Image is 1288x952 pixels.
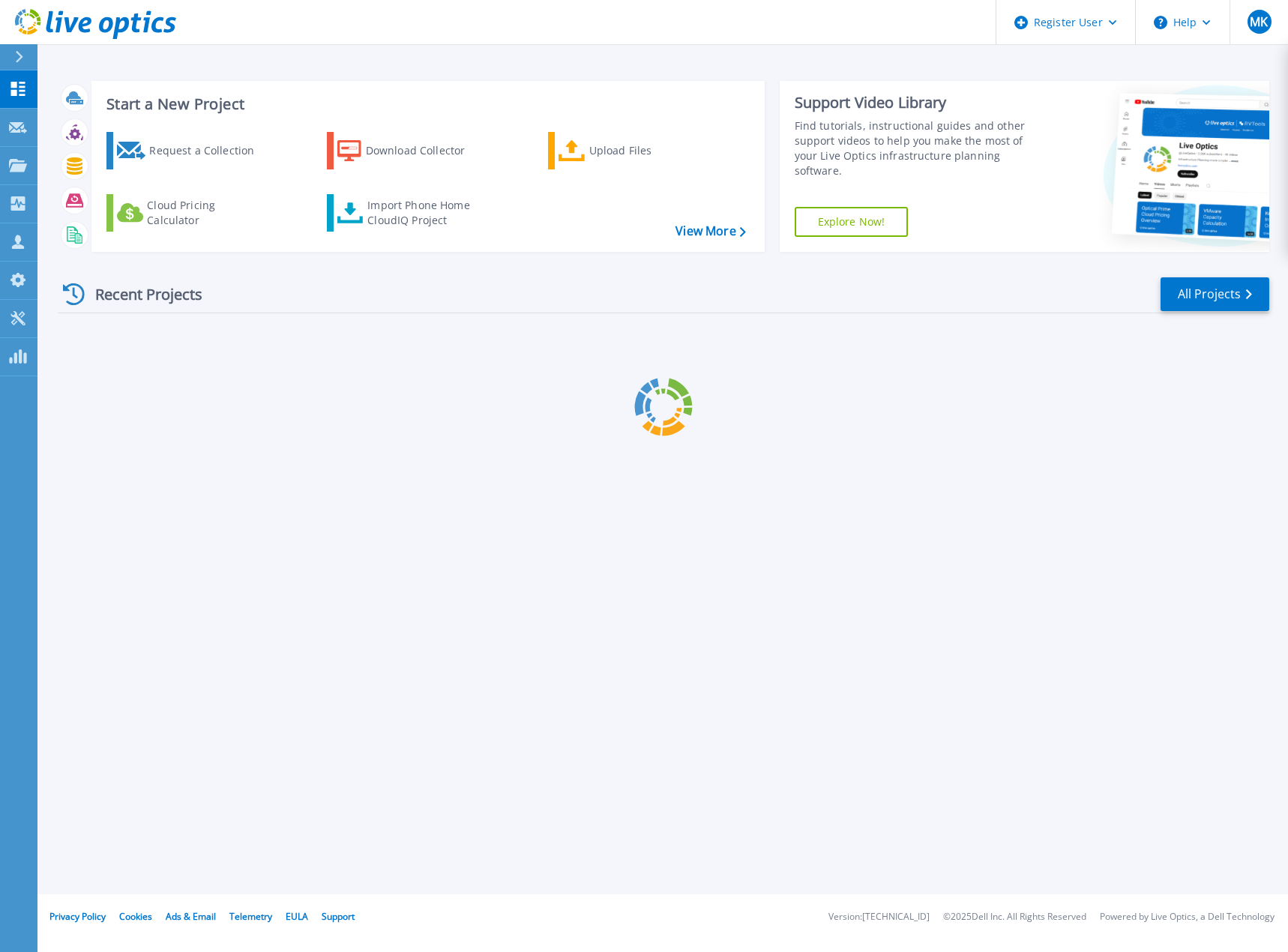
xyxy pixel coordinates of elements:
[367,198,484,228] div: Import Phone Home CloudIQ Project
[795,93,1043,112] div: Support Video Library
[106,132,274,169] a: Request a Collection
[589,136,709,166] div: Upload Files
[229,910,272,923] a: Telemetry
[58,276,223,313] div: Recent Projects
[795,207,909,237] a: Explore Now!
[166,910,216,923] a: Ads & Email
[119,910,152,923] a: Cookies
[795,118,1043,178] div: Find tutorials, instructional guides and other support videos to help you make the most of your L...
[943,912,1086,922] li: © 2025 Dell Inc. All Rights Reserved
[675,224,745,238] a: View More
[548,132,715,169] a: Upload Files
[1100,912,1275,922] li: Powered by Live Optics, a Dell Technology
[366,136,486,166] div: Download Collector
[49,910,106,923] a: Privacy Policy
[106,96,745,112] h3: Start a New Project
[1250,16,1268,28] span: MK
[1161,277,1269,311] a: All Projects
[327,132,494,169] a: Download Collector
[106,194,274,232] a: Cloud Pricing Calculator
[149,136,269,166] div: Request a Collection
[828,912,930,922] li: Version: [TECHNICAL_ID]
[147,198,267,228] div: Cloud Pricing Calculator
[286,910,308,923] a: EULA
[322,910,355,923] a: Support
